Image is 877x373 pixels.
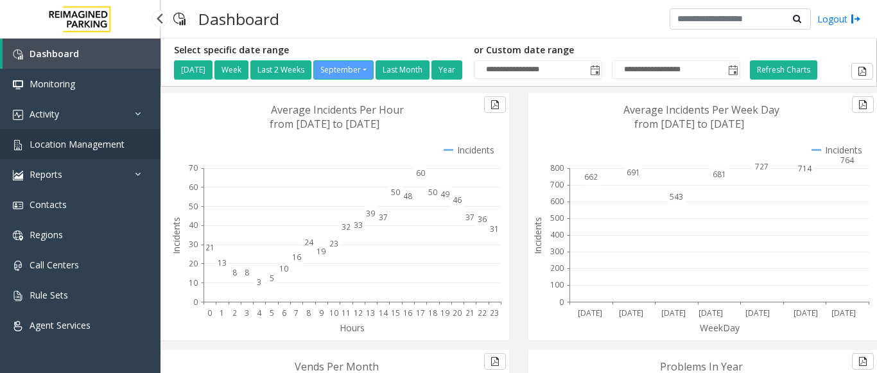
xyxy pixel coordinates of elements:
text: 5 [270,273,274,284]
img: 'icon' [13,110,23,120]
span: Activity [30,108,59,120]
span: Regions [30,229,63,241]
text: [DATE] [794,308,818,318]
img: 'icon' [13,170,23,180]
text: 13 [218,257,227,268]
text: 32 [342,221,351,232]
text: 37 [379,212,388,223]
text: 11 [342,308,351,318]
text: Incidents [170,217,182,254]
button: Export to pdf [484,353,506,370]
text: 10 [189,277,198,288]
button: Last Month [376,60,430,80]
text: 764 [840,155,855,166]
text: 13 [366,308,375,318]
text: 22 [478,308,487,318]
text: 10 [279,263,288,274]
text: 18 [428,308,437,318]
text: 4 [257,308,262,318]
text: 39 [366,208,375,219]
text: 20 [453,308,462,318]
text: Average Incidents Per Week Day [623,103,779,117]
span: Contacts [30,198,67,211]
text: 17 [416,308,425,318]
text: 19 [317,246,326,257]
button: Last 2 Weeks [250,60,311,80]
text: 37 [465,212,474,223]
text: [DATE] [619,308,643,318]
text: 100 [550,279,564,290]
img: 'icon' [13,230,23,241]
text: WeekDay [700,322,740,334]
button: [DATE] [174,60,213,80]
img: 'icon' [13,80,23,90]
text: 20 [189,258,198,269]
text: 40 [189,220,198,230]
text: 14 [379,308,388,318]
text: 2 [232,308,237,318]
text: [DATE] [578,308,602,318]
text: Incidents [532,217,544,254]
text: 0 [207,308,212,318]
button: Week [214,60,248,80]
text: 691 [627,167,640,178]
text: 23 [329,238,338,249]
text: 15 [391,308,400,318]
span: Rule Sets [30,289,68,301]
button: September [313,60,374,80]
button: Export to pdf [484,96,506,113]
text: 33 [354,220,363,230]
text: from [DATE] to [DATE] [270,117,379,131]
text: 0 [193,297,198,308]
text: 31 [490,223,499,234]
text: 16 [403,308,412,318]
text: 200 [550,263,564,273]
text: 7 [294,308,299,318]
button: Refresh Charts [750,60,817,80]
img: logout [851,12,861,26]
text: 24 [304,237,314,248]
text: 8 [306,308,311,318]
text: 60 [189,182,198,193]
text: 727 [755,161,768,172]
button: Year [431,60,462,80]
text: 400 [550,229,564,240]
text: 662 [584,171,598,182]
img: 'icon' [13,200,23,211]
text: 714 [798,163,812,174]
span: Location Management [30,138,125,150]
img: 'icon' [13,49,23,60]
span: Toggle popup [725,61,740,79]
text: 0 [559,297,564,308]
text: 46 [453,195,462,205]
button: Export to pdf [852,353,874,370]
text: 681 [713,169,726,180]
span: Agent Services [30,319,91,331]
text: from [DATE] to [DATE] [634,117,744,131]
span: Dashboard [30,48,79,60]
img: 'icon' [13,261,23,271]
text: 5 [270,308,274,318]
text: 3 [245,308,249,318]
h3: Dashboard [192,3,286,35]
text: 600 [550,196,564,207]
span: Reports [30,168,62,180]
text: 8 [245,267,249,278]
text: 50 [391,187,400,198]
text: 30 [189,239,198,250]
span: Call Centers [30,259,79,271]
text: 48 [403,191,412,202]
text: 3 [257,277,261,288]
button: Export to pdf [851,63,873,80]
text: [DATE] [699,308,723,318]
text: 800 [550,162,564,173]
text: 50 [189,201,198,212]
img: 'icon' [13,140,23,150]
text: Average Incidents Per Hour [271,103,404,117]
text: 19 [440,308,449,318]
text: 12 [354,308,363,318]
h5: Select specific date range [174,45,464,56]
text: 9 [319,308,324,318]
text: 50 [428,187,437,198]
text: 21 [465,308,474,318]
